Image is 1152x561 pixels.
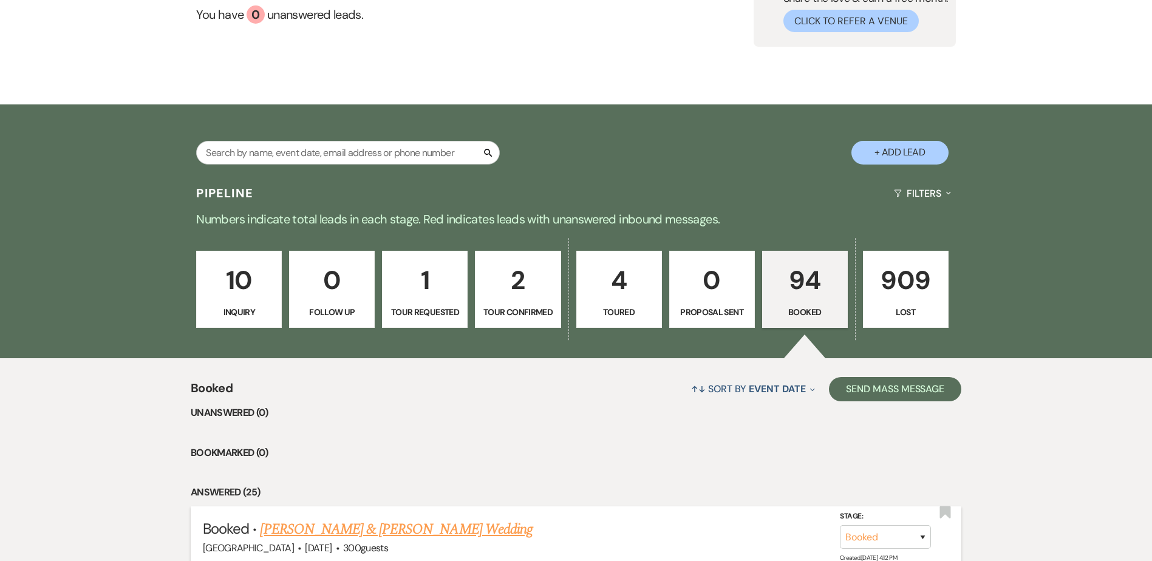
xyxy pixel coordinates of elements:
[475,251,561,328] a: 2Tour Confirmed
[576,251,662,328] a: 4Toured
[247,5,265,24] div: 0
[203,519,249,538] span: Booked
[483,305,553,319] p: Tour Confirmed
[196,251,282,328] a: 10Inquiry
[584,305,654,319] p: Toured
[382,251,468,328] a: 1Tour Requested
[863,251,949,328] a: 909Lost
[871,305,941,319] p: Lost
[260,518,532,540] a: [PERSON_NAME] & [PERSON_NAME] Wedding
[390,260,460,301] p: 1
[390,305,460,319] p: Tour Requested
[686,373,820,405] button: Sort By Event Date
[762,251,848,328] a: 94Booked
[191,484,961,500] li: Answered (25)
[297,305,367,319] p: Follow Up
[749,382,805,395] span: Event Date
[305,542,332,554] span: [DATE]
[483,260,553,301] p: 2
[203,542,294,554] span: [GEOGRAPHIC_DATA]
[871,260,941,301] p: 909
[191,379,233,405] span: Booked
[783,10,919,32] button: Click to Refer a Venue
[770,305,840,319] p: Booked
[204,260,274,301] p: 10
[840,510,931,523] label: Stage:
[297,260,367,301] p: 0
[191,405,961,421] li: Unanswered (0)
[677,260,747,301] p: 0
[204,305,274,319] p: Inquiry
[669,251,755,328] a: 0Proposal Sent
[196,141,500,165] input: Search by name, event date, email address or phone number
[851,141,949,165] button: + Add Lead
[196,5,638,24] a: You have 0 unanswered leads.
[829,377,961,401] button: Send Mass Message
[343,542,388,554] span: 300 guests
[584,260,654,301] p: 4
[139,209,1014,229] p: Numbers indicate total leads in each stage. Red indicates leads with unanswered inbound messages.
[289,251,375,328] a: 0Follow Up
[191,445,961,461] li: Bookmarked (0)
[196,185,253,202] h3: Pipeline
[770,260,840,301] p: 94
[677,305,747,319] p: Proposal Sent
[889,177,955,209] button: Filters
[691,382,706,395] span: ↑↓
